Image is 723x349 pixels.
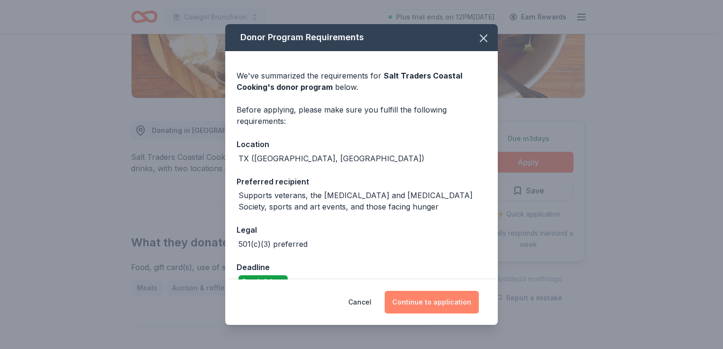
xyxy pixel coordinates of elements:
div: Before applying, please make sure you fulfill the following requirements: [237,104,486,127]
button: Continue to application [385,291,479,314]
div: Supports veterans, the [MEDICAL_DATA] and [MEDICAL_DATA] Society, sports and art events, and thos... [238,190,486,212]
div: Location [237,138,486,150]
div: 501(c)(3) preferred [238,238,308,250]
div: Due in 3 days [238,275,288,288]
div: Legal [237,224,486,236]
div: We've summarized the requirements for below. [237,70,486,93]
div: Deadline [237,261,486,273]
button: Cancel [348,291,371,314]
div: TX ([GEOGRAPHIC_DATA], [GEOGRAPHIC_DATA]) [238,153,424,164]
div: Preferred recipient [237,175,486,188]
div: Donor Program Requirements [225,24,498,51]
